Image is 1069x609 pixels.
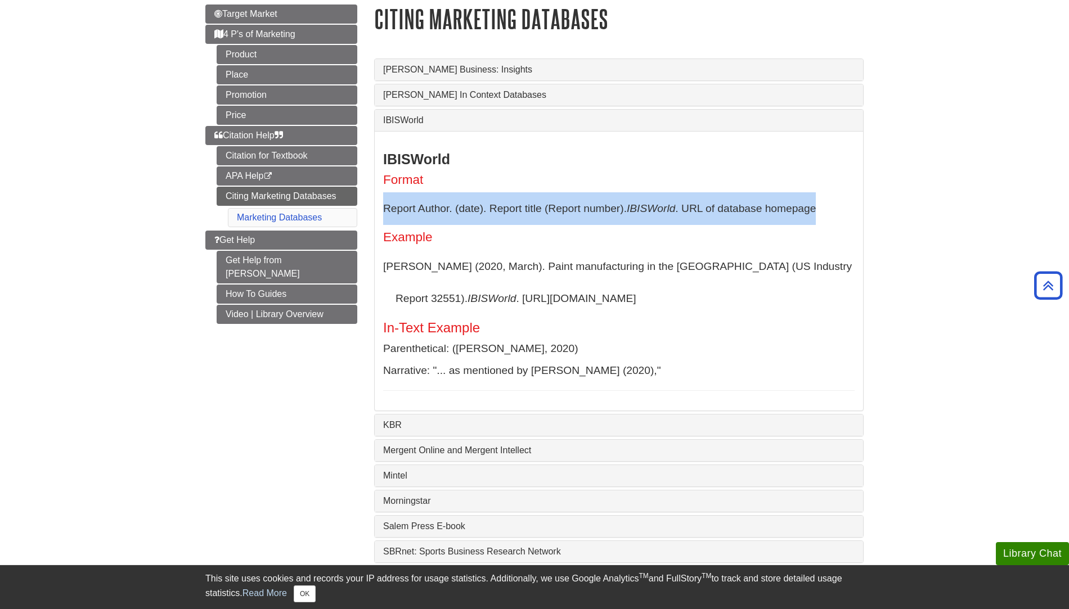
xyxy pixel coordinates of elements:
[374,4,864,33] h1: Citing Marketing Databases
[217,187,357,206] a: Citing Marketing Databases
[217,166,357,186] a: APA Help
[205,572,864,602] div: This site uses cookies and records your IP address for usage statistics. Additionally, we use Goo...
[217,305,357,324] a: Video | Library Overview
[383,445,855,455] a: Mergent Online and Mergent Intellect
[214,29,295,39] span: 4 P's of Marketing
[1030,278,1066,293] a: Back to Top
[214,235,255,245] span: Get Help
[383,231,855,245] h4: Example
[383,496,855,506] a: Morningstar
[217,285,357,304] a: How To Guides
[627,202,675,214] i: IBISWorld
[383,65,855,75] a: [PERSON_NAME] Business: Insights
[205,231,357,250] a: Get Help
[383,192,855,225] p: Report Author. (date). Report title (Report number). . URL of database homepage
[996,542,1069,565] button: Library Chat
[217,85,357,105] a: Promotion
[383,151,450,167] strong: IBISWorld
[468,292,516,304] i: IBISWorld
[383,173,855,187] h4: Format
[383,90,855,100] a: [PERSON_NAME] In Context Databases
[383,547,855,557] a: SBRnet: Sports Business Research Network
[217,106,357,125] a: Price
[205,4,357,24] a: Target Market
[383,321,855,335] h5: In-Text Example
[217,65,357,84] a: Place
[294,585,316,602] button: Close
[205,4,357,324] div: Guide Page Menu
[383,115,855,125] a: IBISWorld
[639,572,648,580] sup: TM
[383,471,855,481] a: Mintel
[383,363,855,379] p: Narrative: "... as mentioned by [PERSON_NAME] (2020),"
[383,420,855,430] a: KBR
[383,341,855,357] p: Parenthetical: ([PERSON_NAME], 2020)
[214,9,277,19] span: Target Market
[217,45,357,64] a: Product
[217,146,357,165] a: Citation for Textbook
[205,126,357,145] a: Citation Help
[242,588,287,598] a: Read More
[383,521,855,531] a: Salem Press E-book
[237,213,322,222] a: Marketing Databases
[383,250,855,315] p: [PERSON_NAME] (2020, March). Paint manufacturing in the [GEOGRAPHIC_DATA] (US Industry Report 325...
[263,173,273,180] i: This link opens in a new window
[217,251,357,283] a: Get Help from [PERSON_NAME]
[702,572,711,580] sup: TM
[214,130,283,140] span: Citation Help
[205,25,357,44] a: 4 P's of Marketing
